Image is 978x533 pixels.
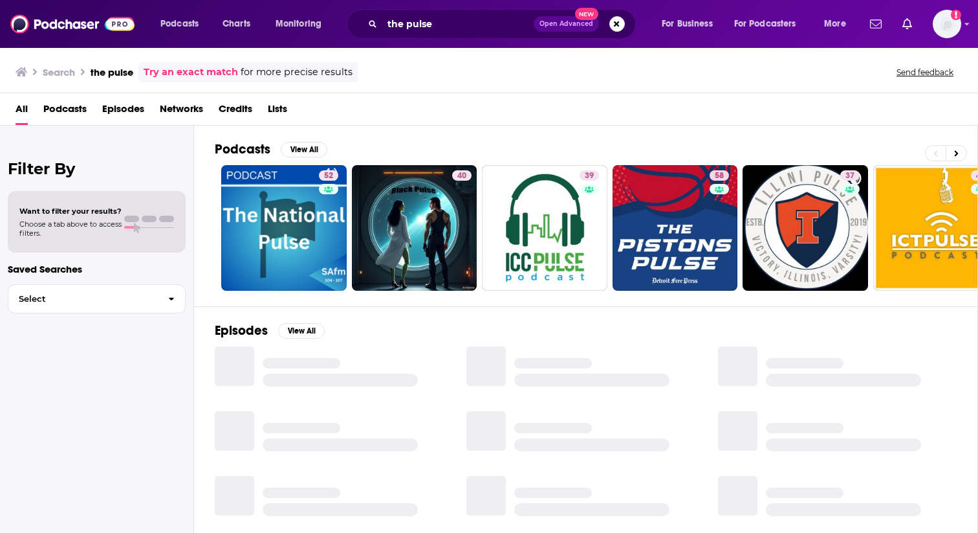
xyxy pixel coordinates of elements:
[539,21,593,27] span: Open Advanced
[278,323,325,339] button: View All
[8,159,186,178] h2: Filter By
[865,13,887,35] a: Show notifications dropdown
[43,66,75,78] h3: Search
[91,66,133,78] h3: the pulse
[268,98,287,125] a: Lists
[734,15,796,33] span: For Podcasters
[933,10,961,38] span: Logged in as cmand-c
[324,170,333,183] span: 52
[102,98,144,125] a: Episodes
[19,207,122,216] span: Want to filter your results?
[951,10,961,20] svg: Add a profile image
[933,10,961,38] button: Show profile menu
[352,165,477,291] a: 40
[482,165,607,291] a: 39
[710,170,729,181] a: 58
[534,16,599,32] button: Open AdvancedNew
[382,14,534,34] input: Search podcasts, credits, & more...
[743,165,868,291] a: 37
[151,14,215,34] button: open menu
[8,263,186,275] p: Saved Searches
[43,98,87,125] a: Podcasts
[276,15,321,33] span: Monitoring
[10,12,135,36] img: Podchaser - Follow, Share and Rate Podcasts
[144,65,238,80] a: Try an exact match
[359,9,648,39] div: Search podcasts, credits, & more...
[715,170,724,183] span: 58
[457,170,466,183] span: 40
[815,14,862,34] button: open menu
[215,323,325,339] a: EpisodesView All
[223,15,250,33] span: Charts
[845,170,854,183] span: 37
[19,220,122,238] span: Choose a tab above to access filters.
[221,165,347,291] a: 52
[214,14,258,34] a: Charts
[160,15,199,33] span: Podcasts
[585,170,594,183] span: 39
[160,98,203,125] a: Networks
[266,14,338,34] button: open menu
[897,13,917,35] a: Show notifications dropdown
[319,170,338,181] a: 52
[16,98,28,125] a: All
[893,67,957,78] button: Send feedback
[580,170,599,181] a: 39
[8,295,158,303] span: Select
[8,284,186,313] button: Select
[215,141,270,157] h2: Podcasts
[215,141,327,157] a: PodcastsView All
[613,165,738,291] a: 58
[452,170,472,181] a: 40
[933,10,961,38] img: User Profile
[215,323,268,339] h2: Episodes
[575,8,598,20] span: New
[726,14,815,34] button: open menu
[219,98,252,125] a: Credits
[662,15,713,33] span: For Business
[824,15,846,33] span: More
[241,65,353,80] span: for more precise results
[653,14,729,34] button: open menu
[840,170,860,181] a: 37
[281,142,327,157] button: View All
